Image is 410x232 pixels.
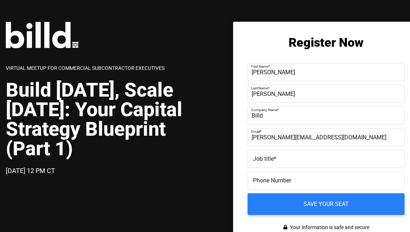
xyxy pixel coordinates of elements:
span: Job title [253,155,274,162]
span: Last Name [251,86,268,90]
span: Email [251,130,260,134]
span: [DATE] 12 PM CT [6,167,55,174]
h1: Build [DATE], Scale [DATE]: Your Capital Strategy Blueprint (Part 1) [6,80,205,159]
span: First Name [251,64,268,68]
input: Save your seat [248,193,405,215]
span: Company Name [251,108,277,112]
h2: Register Now [248,36,405,48]
span: Phone Number [253,177,291,184]
span: Virtual Meetup for Commercial Subcontractor Executives [6,65,165,71]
